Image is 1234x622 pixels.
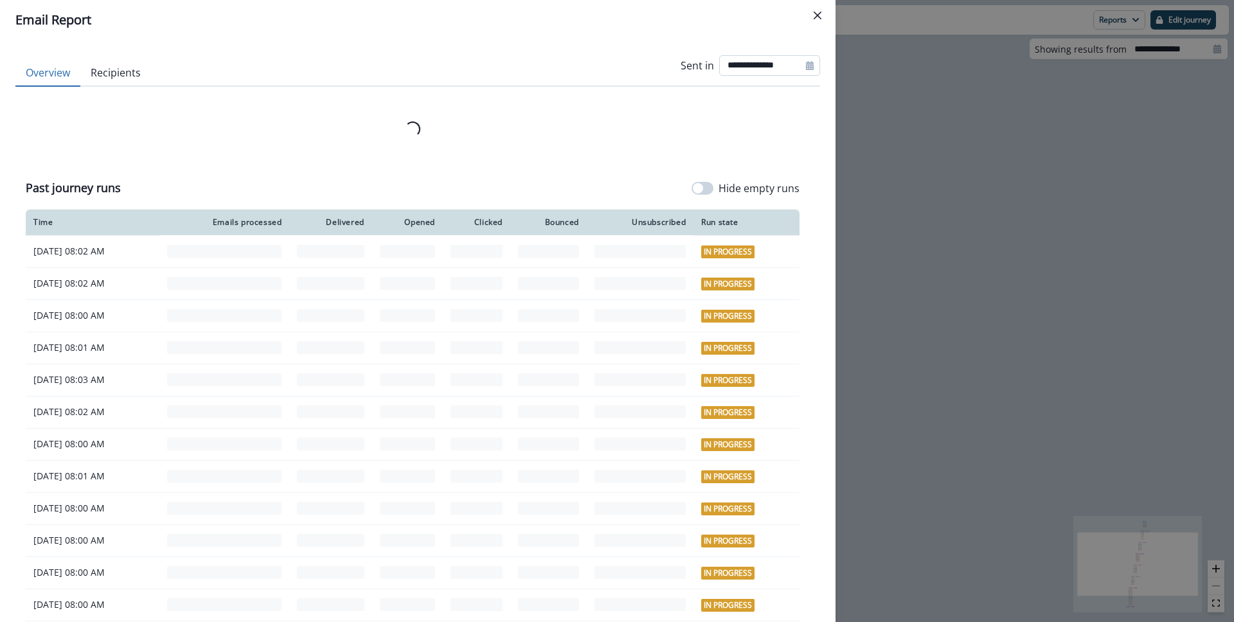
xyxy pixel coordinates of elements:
[807,5,828,26] button: Close
[701,567,755,580] span: In Progress
[701,342,755,355] span: In Progress
[701,374,755,387] span: In Progress
[33,598,152,611] p: [DATE] 08:00 AM
[701,470,755,483] span: In Progress
[451,217,503,227] div: Clicked
[33,502,152,515] p: [DATE] 08:00 AM
[701,217,792,227] div: Run state
[701,599,755,612] span: In Progress
[167,217,282,227] div: Emails processed
[33,245,152,258] p: [DATE] 08:02 AM
[297,217,364,227] div: Delivered
[681,58,714,73] p: Sent in
[518,217,579,227] div: Bounced
[33,470,152,483] p: [DATE] 08:01 AM
[33,341,152,354] p: [DATE] 08:01 AM
[701,278,755,290] span: In Progress
[33,405,152,418] p: [DATE] 08:02 AM
[33,217,152,227] div: Time
[701,438,755,451] span: In Progress
[719,181,800,196] p: Hide empty runs
[33,534,152,547] p: [DATE] 08:00 AM
[701,245,755,258] span: In Progress
[33,566,152,579] p: [DATE] 08:00 AM
[701,406,755,419] span: In Progress
[33,277,152,290] p: [DATE] 08:02 AM
[15,60,80,87] button: Overview
[33,438,152,450] p: [DATE] 08:00 AM
[380,217,435,227] div: Opened
[80,60,151,87] button: Recipients
[26,179,121,197] p: Past journey runs
[595,217,686,227] div: Unsubscribed
[701,310,755,323] span: In Progress
[33,309,152,322] p: [DATE] 08:00 AM
[701,502,755,515] span: In Progress
[701,535,755,547] span: In Progress
[15,10,820,30] div: Email Report
[33,373,152,386] p: [DATE] 08:03 AM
